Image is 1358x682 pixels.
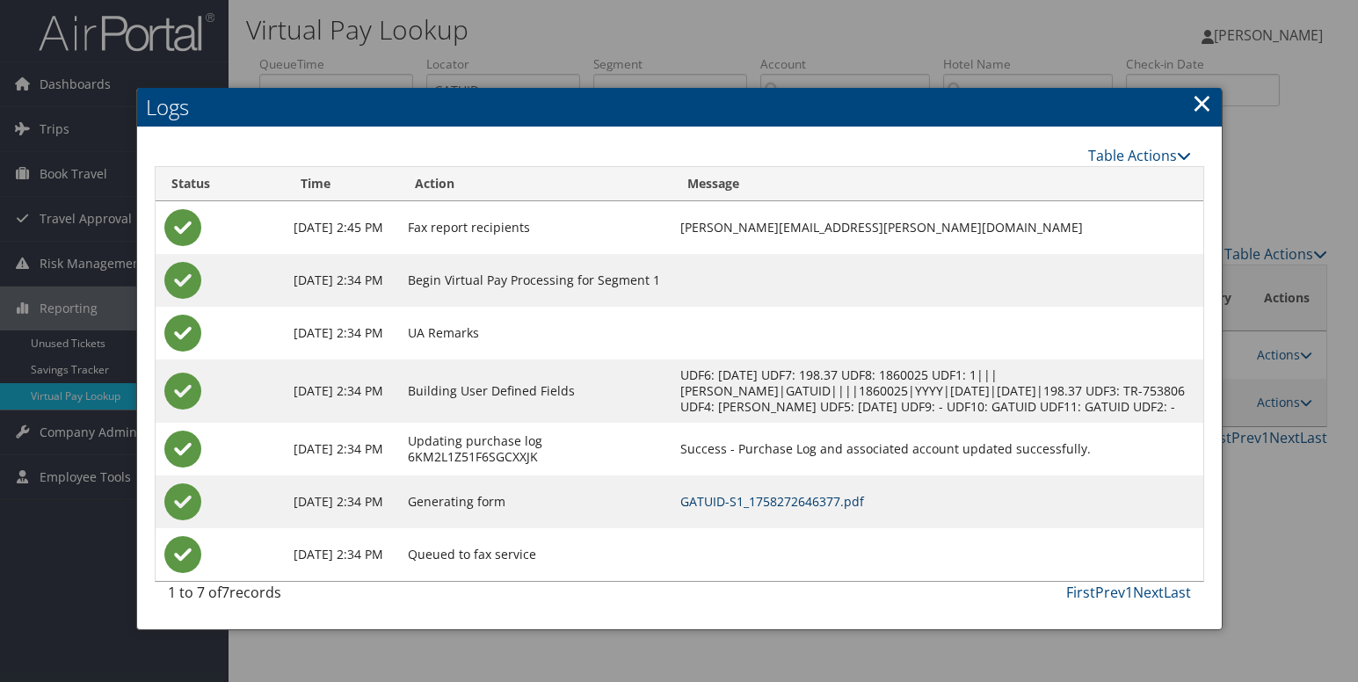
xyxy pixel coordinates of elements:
span: 7 [221,583,229,602]
td: Success - Purchase Log and associated account updated successfully. [672,423,1202,475]
td: Fax report recipients [399,201,672,254]
th: Message: activate to sort column ascending [672,167,1202,201]
th: Time: activate to sort column ascending [285,167,398,201]
td: [DATE] 2:45 PM [285,201,398,254]
td: [DATE] 2:34 PM [285,475,398,528]
td: [DATE] 2:34 PM [285,307,398,359]
td: [DATE] 2:34 PM [285,359,398,423]
a: Table Actions [1088,146,1191,165]
div: 1 to 7 of records [168,582,404,612]
td: [DATE] 2:34 PM [285,528,398,581]
td: Begin Virtual Pay Processing for Segment 1 [399,254,672,307]
a: 1 [1125,583,1133,602]
a: Close [1192,85,1212,120]
td: Updating purchase log 6KM2L1Z51F6SGCXXJK [399,423,672,475]
td: UDF6: [DATE] UDF7: 198.37 UDF8: 1860025 UDF1: 1|||[PERSON_NAME]|GATUID||||1860025|YYYY|[DATE]|[DA... [672,359,1202,423]
a: Last [1164,583,1191,602]
td: [DATE] 2:34 PM [285,254,398,307]
td: UA Remarks [399,307,672,359]
th: Status: activate to sort column ascending [156,167,286,201]
a: Next [1133,583,1164,602]
td: [PERSON_NAME][EMAIL_ADDRESS][PERSON_NAME][DOMAIN_NAME] [672,201,1202,254]
a: GATUID-S1_1758272646377.pdf [680,493,864,510]
a: First [1066,583,1095,602]
td: Queued to fax service [399,528,672,581]
td: Generating form [399,475,672,528]
th: Action: activate to sort column ascending [399,167,672,201]
a: Prev [1095,583,1125,602]
td: [DATE] 2:34 PM [285,423,398,475]
h2: Logs [137,88,1222,127]
td: Building User Defined Fields [399,359,672,423]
